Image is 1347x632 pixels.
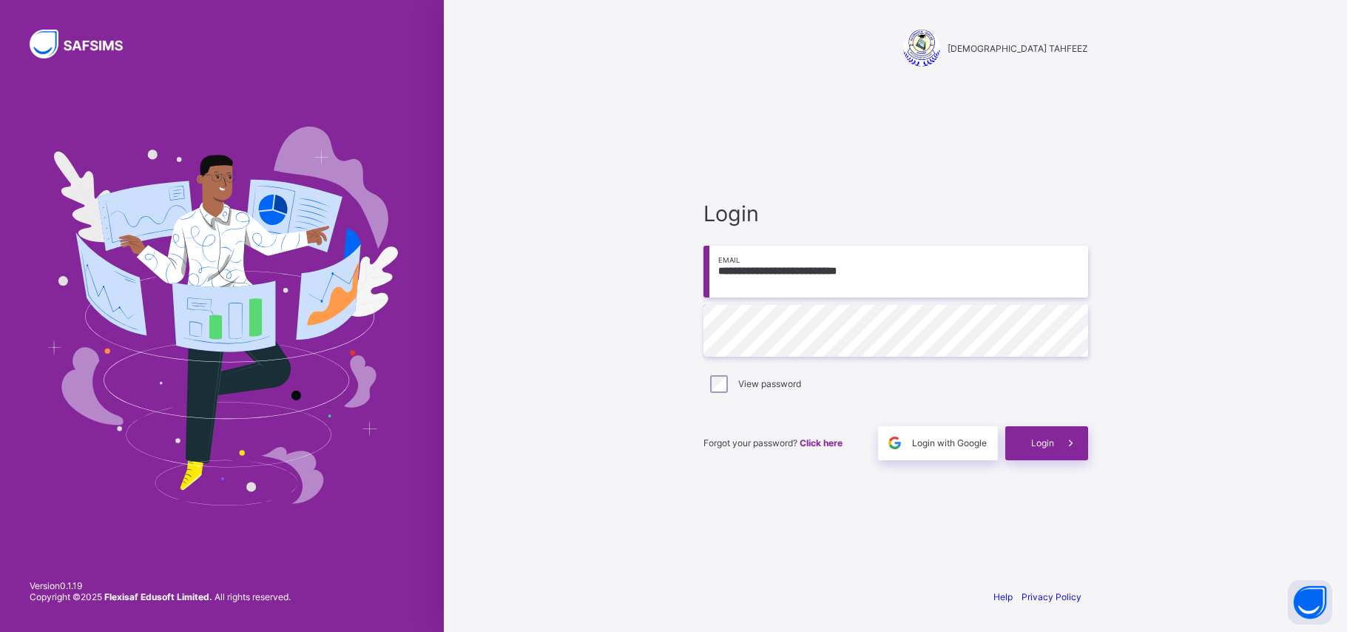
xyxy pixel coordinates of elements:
[993,591,1013,602] a: Help
[912,437,987,448] span: Login with Google
[30,580,291,591] span: Version 0.1.19
[703,201,1088,226] span: Login
[1031,437,1054,448] span: Login
[1288,580,1332,625] button: Open asap
[1022,591,1081,602] a: Privacy Policy
[703,437,843,448] span: Forgot your password?
[886,434,903,451] img: google.396cfc9801f0270233282035f929180a.svg
[30,591,291,602] span: Copyright © 2025 All rights reserved.
[104,591,212,602] strong: Flexisaf Edusoft Limited.
[948,43,1088,54] span: [DEMOGRAPHIC_DATA] TAHFEEZ
[46,127,398,505] img: Hero Image
[30,30,141,58] img: SAFSIMS Logo
[738,378,801,389] label: View password
[800,437,843,448] a: Click here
